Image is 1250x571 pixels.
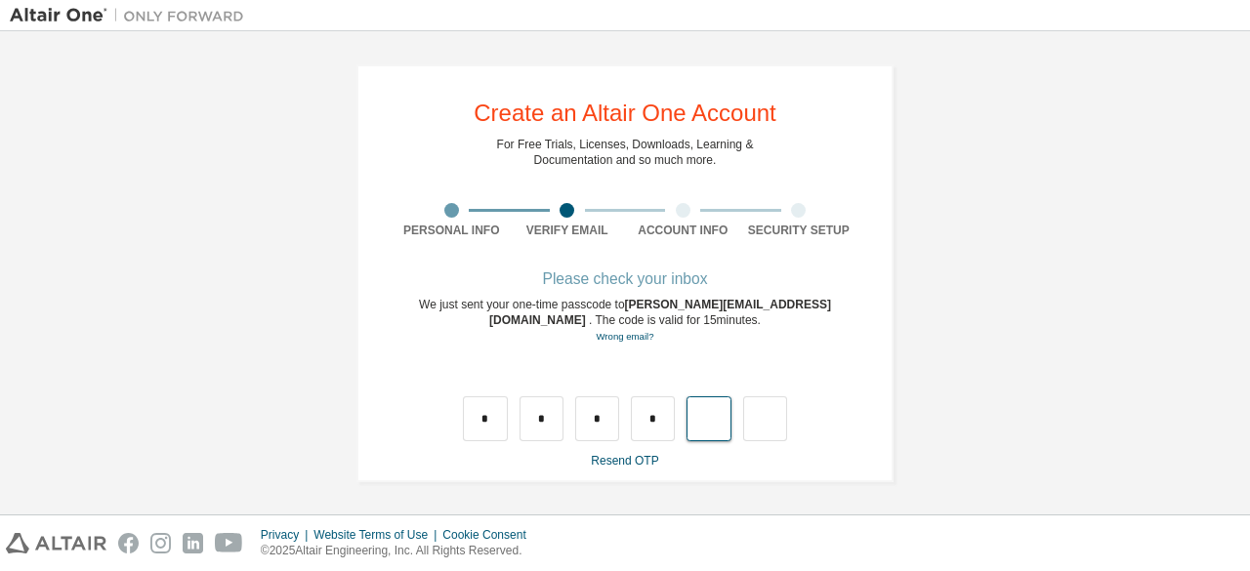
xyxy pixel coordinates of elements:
div: Cookie Consent [442,527,537,543]
div: Security Setup [741,223,857,238]
img: Altair One [10,6,254,25]
div: Verify Email [510,223,626,238]
img: instagram.svg [150,533,171,553]
div: For Free Trials, Licenses, Downloads, Learning & Documentation and so much more. [497,137,754,168]
img: youtube.svg [215,533,243,553]
img: linkedin.svg [183,533,203,553]
div: Privacy [261,527,313,543]
div: We just sent your one-time passcode to . The code is valid for 15 minutes. [394,297,856,345]
a: Go back to the registration form [596,331,653,342]
div: Create an Altair One Account [474,102,776,125]
div: Website Terms of Use [313,527,442,543]
a: Resend OTP [591,454,658,468]
div: Please check your inbox [394,273,856,285]
img: altair_logo.svg [6,533,106,553]
img: facebook.svg [118,533,139,553]
span: [PERSON_NAME][EMAIL_ADDRESS][DOMAIN_NAME] [489,298,831,327]
div: Account Info [625,223,741,238]
div: Personal Info [394,223,510,238]
p: © 2025 Altair Engineering, Inc. All Rights Reserved. [261,543,538,559]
